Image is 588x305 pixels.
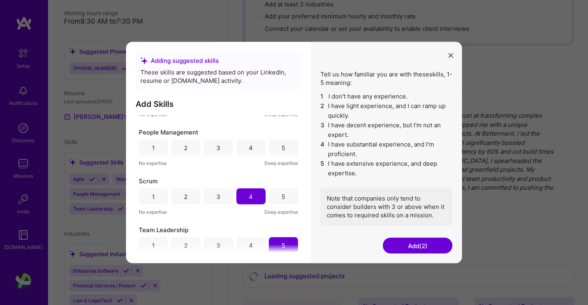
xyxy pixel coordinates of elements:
[282,241,285,249] div: 5
[139,177,158,185] span: Scrum
[264,208,298,216] span: Deep expertise
[320,70,452,226] div: Tell us how familiar you are with these skills , 1-5 meaning:
[282,192,285,201] div: 5
[139,128,198,136] span: People Management
[383,238,452,254] button: Add(2)
[320,159,325,178] span: 5
[320,120,325,140] span: 3
[184,241,188,249] div: 2
[249,241,253,249] div: 4
[320,140,325,159] span: 4
[320,159,452,178] li: I have extensive experience, and deep expertise.
[249,192,253,201] div: 4
[152,192,155,201] div: 1
[282,143,285,152] div: 5
[136,99,301,109] h3: Add Skills
[249,143,253,152] div: 4
[184,143,188,152] div: 2
[216,192,220,201] div: 3
[320,120,452,140] li: I have decent experience, but I'm not an expert.
[448,53,453,58] i: icon Close
[320,92,452,101] li: I don't have any experience.
[320,188,452,226] div: Note that companies only tend to consider builders with 3 or above when it comes to required skil...
[184,192,188,201] div: 2
[152,241,155,249] div: 1
[216,241,220,249] div: 3
[139,226,188,234] span: Team Leadership
[126,42,462,263] div: modal
[264,159,298,167] span: Deep expertise
[320,101,325,120] span: 2
[140,57,148,64] i: icon SuggestedTeams
[320,101,452,120] li: I have light experience, and I can ramp up quickly.
[140,56,296,65] div: Adding suggested skills
[152,143,155,152] div: 1
[320,140,452,159] li: I have substantial experience, and I’m proficient.
[139,159,167,167] span: No expertise
[216,143,220,152] div: 3
[320,92,325,101] span: 1
[139,208,167,216] span: No expertise
[140,68,296,85] div: These skills are suggested based on your LinkedIn, resume or [DOMAIN_NAME] activity.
